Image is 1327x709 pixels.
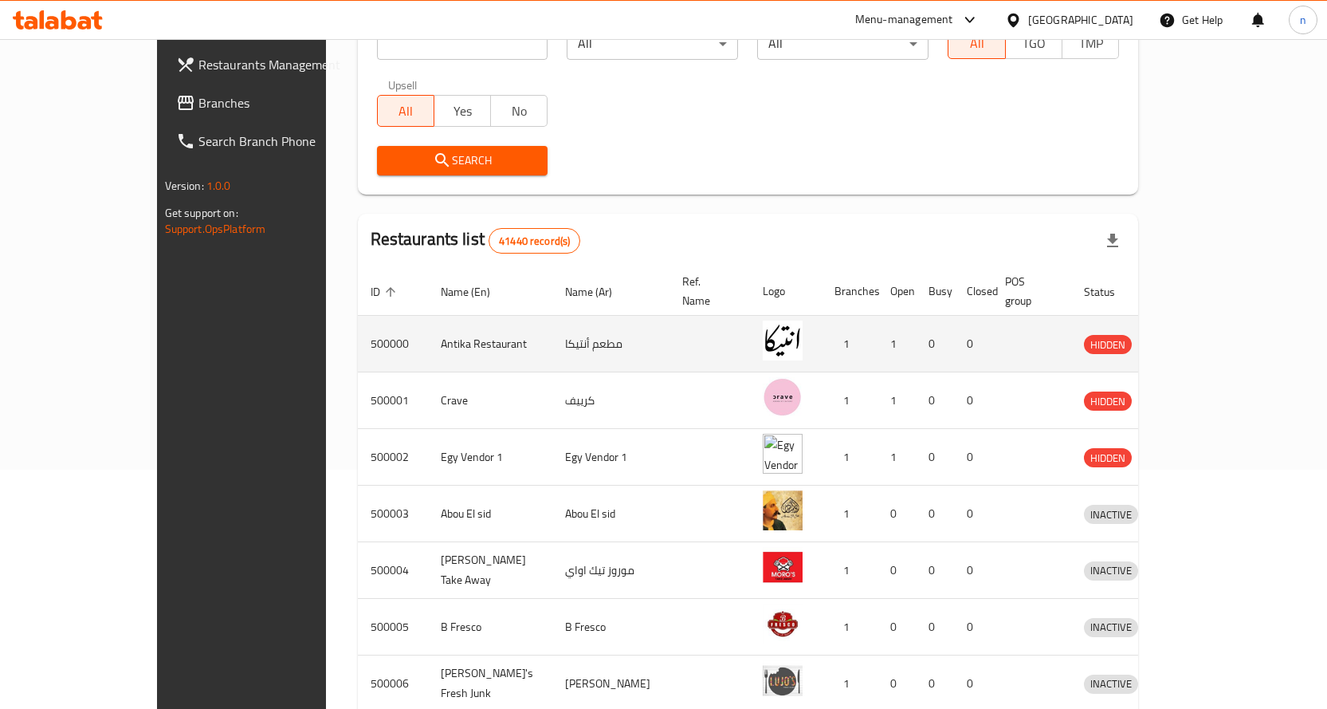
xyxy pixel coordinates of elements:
[1005,27,1062,59] button: TGO
[165,219,266,239] a: Support.OpsPlatform
[822,429,877,486] td: 1
[1062,27,1119,59] button: TMP
[954,486,992,542] td: 0
[763,321,803,360] img: Antika Restaurant
[1084,506,1138,524] span: INACTIVE
[1069,32,1113,55] span: TMP
[822,599,877,656] td: 1
[750,267,822,316] th: Logo
[1084,618,1138,636] span: INACTIVE
[954,372,992,429] td: 0
[916,267,954,316] th: Busy
[763,490,803,530] img: Abou El sid
[165,175,204,196] span: Version:
[358,429,428,486] td: 500002
[877,267,916,316] th: Open
[1084,392,1132,411] span: HIDDEN
[163,122,379,160] a: Search Branch Phone
[1084,561,1138,581] div: INACTIVE
[358,486,428,542] td: 500003
[428,542,552,599] td: [PERSON_NAME] Take Away
[822,267,877,316] th: Branches
[552,372,669,429] td: كرييف
[428,372,552,429] td: Crave
[916,316,954,372] td: 0
[1084,675,1138,694] div: INACTIVE
[441,100,485,123] span: Yes
[371,282,401,301] span: ID
[198,55,366,74] span: Restaurants Management
[757,28,929,60] div: All
[163,84,379,122] a: Branches
[552,542,669,599] td: موروز تيك اواي
[1084,449,1132,467] span: HIDDEN
[565,282,633,301] span: Name (Ar)
[877,316,916,372] td: 1
[489,228,580,254] div: Total records count
[371,227,581,254] h2: Restaurants list
[954,316,992,372] td: 0
[377,95,434,127] button: All
[384,100,428,123] span: All
[763,377,803,417] img: Crave
[1093,222,1132,260] div: Export file
[490,95,548,127] button: No
[428,599,552,656] td: B Fresco
[954,599,992,656] td: 0
[1300,11,1306,29] span: n
[567,28,738,60] div: All
[198,132,366,151] span: Search Branch Phone
[916,372,954,429] td: 0
[1084,335,1132,354] div: HIDDEN
[877,599,916,656] td: 0
[1084,618,1138,637] div: INACTIVE
[1084,448,1132,467] div: HIDDEN
[428,316,552,372] td: Antika Restaurant
[822,542,877,599] td: 1
[916,429,954,486] td: 0
[552,316,669,372] td: مطعم أنتيكا
[954,542,992,599] td: 0
[163,45,379,84] a: Restaurants Management
[441,282,511,301] span: Name (En)
[1005,272,1052,310] span: POS group
[948,27,1005,59] button: All
[763,434,803,474] img: Egy Vendor 1
[877,486,916,542] td: 0
[877,429,916,486] td: 1
[206,175,231,196] span: 1.0.0
[763,547,803,587] img: Moro's Take Away
[358,372,428,429] td: 500001
[388,79,418,90] label: Upsell
[552,486,669,542] td: Abou El sid
[358,599,428,656] td: 500005
[822,372,877,429] td: 1
[428,486,552,542] td: Abou El sid
[822,316,877,372] td: 1
[1084,282,1136,301] span: Status
[822,486,877,542] td: 1
[434,95,491,127] button: Yes
[877,372,916,429] td: 1
[1028,11,1133,29] div: [GEOGRAPHIC_DATA]
[954,267,992,316] th: Closed
[916,486,954,542] td: 0
[954,429,992,486] td: 0
[1012,32,1056,55] span: TGO
[428,429,552,486] td: Egy Vendor 1
[916,542,954,599] td: 0
[682,272,731,310] span: Ref. Name
[390,151,536,171] span: Search
[358,316,428,372] td: 500000
[552,429,669,486] td: Egy Vendor 1
[855,10,953,30] div: Menu-management
[165,203,238,223] span: Get support on:
[552,599,669,656] td: B Fresco
[955,32,999,55] span: All
[377,146,548,175] button: Search
[763,660,803,700] img: Lujo's Fresh Junk
[198,93,366,112] span: Branches
[1084,336,1132,354] span: HIDDEN
[1084,561,1138,580] span: INACTIVE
